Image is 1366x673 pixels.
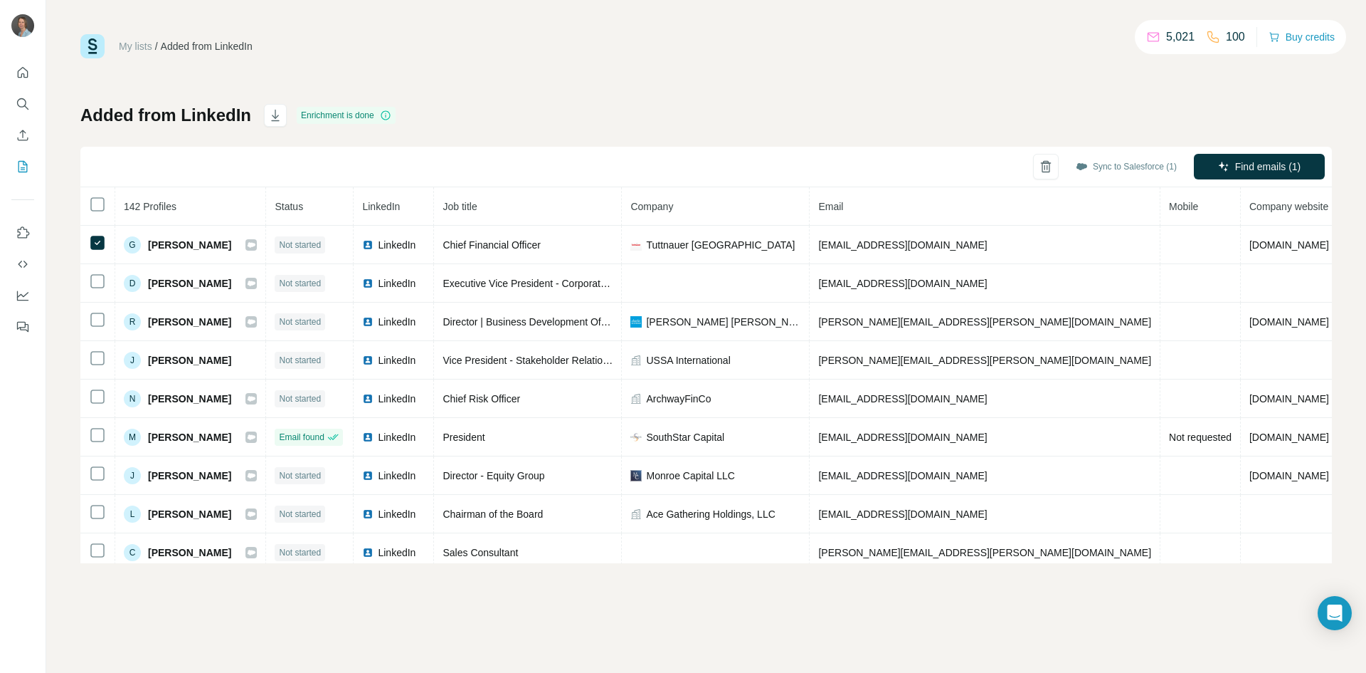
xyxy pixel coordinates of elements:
button: Enrich CSV [11,122,34,148]
span: [DOMAIN_NAME] [1249,393,1329,405]
span: [PERSON_NAME] [PERSON_NAME] [646,315,800,329]
span: ArchwayFinCo [646,392,711,406]
span: [EMAIL_ADDRESS][DOMAIN_NAME] [818,470,987,481]
div: N [124,390,141,407]
span: Not started [279,392,321,405]
span: Sales Consultant [443,547,518,558]
span: Monroe Capital LLC [646,469,735,483]
img: LinkedIn logo [362,470,374,481]
div: Open Intercom Messenger [1318,596,1352,630]
span: [PERSON_NAME] [148,430,231,444]
img: Avatar [11,14,34,37]
span: [PERSON_NAME] [148,315,231,329]
span: Company website [1249,201,1328,212]
span: Find emails (1) [1235,160,1301,174]
span: LinkedIn [378,546,415,560]
button: Use Surfe on LinkedIn [11,220,34,246]
img: LinkedIn logo [362,239,374,251]
span: Email [818,201,843,212]
span: [PERSON_NAME][EMAIL_ADDRESS][PERSON_NAME][DOMAIN_NAME] [818,355,1151,366]
p: 5,021 [1166,28,1195,46]
span: [DOMAIN_NAME] [1249,470,1329,481]
span: [EMAIL_ADDRESS][DOMAIN_NAME] [818,508,987,520]
span: LinkedIn [378,507,415,521]
span: LinkedIn [378,353,415,367]
button: My lists [11,154,34,179]
span: Chief Risk Officer [443,393,520,405]
span: Chief Financial Officer [443,239,540,251]
img: LinkedIn logo [362,508,374,520]
img: company-logo [630,432,642,443]
span: [DOMAIN_NAME] [1249,316,1329,328]
div: Enrichment is done [297,107,396,124]
div: Added from LinkedIn [161,39,253,53]
span: [PERSON_NAME] [148,238,231,252]
span: LinkedIn [378,469,415,483]
div: C [124,544,141,561]
span: SouthStar Capital [646,430,724,444]
span: Tuttnauer [GEOGRAPHIC_DATA] [646,238,795,252]
span: Executive Vice President - Corporate Development and Strategy [443,278,726,289]
div: R [124,313,141,330]
span: Not started [279,354,321,367]
span: [EMAIL_ADDRESS][DOMAIN_NAME] [818,278,987,289]
span: Director | Business Development Officer [443,316,619,328]
span: LinkedIn [362,201,400,212]
button: Feedback [11,314,34,340]
span: Mobile [1169,201,1198,212]
span: [PERSON_NAME][EMAIL_ADDRESS][PERSON_NAME][DOMAIN_NAME] [818,547,1151,558]
span: [PERSON_NAME] [148,353,231,367]
div: J [124,467,141,484]
img: LinkedIn logo [362,278,374,289]
span: LinkedIn [378,276,415,291]
span: Vice President - Stakeholder Relations [443,355,613,366]
span: LinkedIn [378,430,415,444]
div: M [124,429,141,446]
span: Not started [279,546,321,559]
span: Not started [279,315,321,328]
div: J [124,352,141,369]
span: [PERSON_NAME][EMAIL_ADDRESS][PERSON_NAME][DOMAIN_NAME] [818,316,1151,328]
img: company-logo [630,316,642,328]
img: LinkedIn logo [362,355,374,366]
span: Not started [279,508,321,521]
span: [PERSON_NAME] [148,469,231,483]
button: Dashboard [11,283,34,308]
span: Email found [279,431,324,444]
span: LinkedIn [378,315,415,329]
img: company-logo [630,239,642,251]
div: L [124,506,141,523]
span: President [443,432,485,443]
button: Search [11,91,34,117]
span: [PERSON_NAME] [148,546,231,560]
img: LinkedIn logo [362,432,374,443]
img: LinkedIn logo [362,393,374,405]
span: Company [630,201,673,212]
span: Ace Gathering Holdings, LLC [646,507,775,521]
h1: Added from LinkedIn [80,104,251,127]
button: Buy credits [1269,27,1335,47]
span: Chairman of the Board [443,508,543,520]
span: [PERSON_NAME] [148,392,231,406]
span: 142 Profiles [124,201,176,212]
p: 100 [1226,28,1245,46]
button: Use Surfe API [11,251,34,277]
span: Status [275,201,303,212]
span: [PERSON_NAME] [148,507,231,521]
span: [DOMAIN_NAME] [1249,239,1329,251]
li: / [155,39,158,53]
span: Not requested [1169,432,1232,443]
span: [EMAIL_ADDRESS][DOMAIN_NAME] [818,393,987,405]
a: My lists [119,41,152,52]
span: LinkedIn [378,392,415,406]
div: D [124,275,141,292]
img: LinkedIn logo [362,547,374,558]
span: [EMAIL_ADDRESS][DOMAIN_NAME] [818,239,987,251]
span: [PERSON_NAME] [148,276,231,291]
span: Not started [279,277,321,290]
span: Director - Equity Group [443,470,544,481]
span: Job title [443,201,477,212]
button: Sync to Salesforce (1) [1066,156,1187,177]
span: LinkedIn [378,238,415,252]
button: Find emails (1) [1194,154,1325,179]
